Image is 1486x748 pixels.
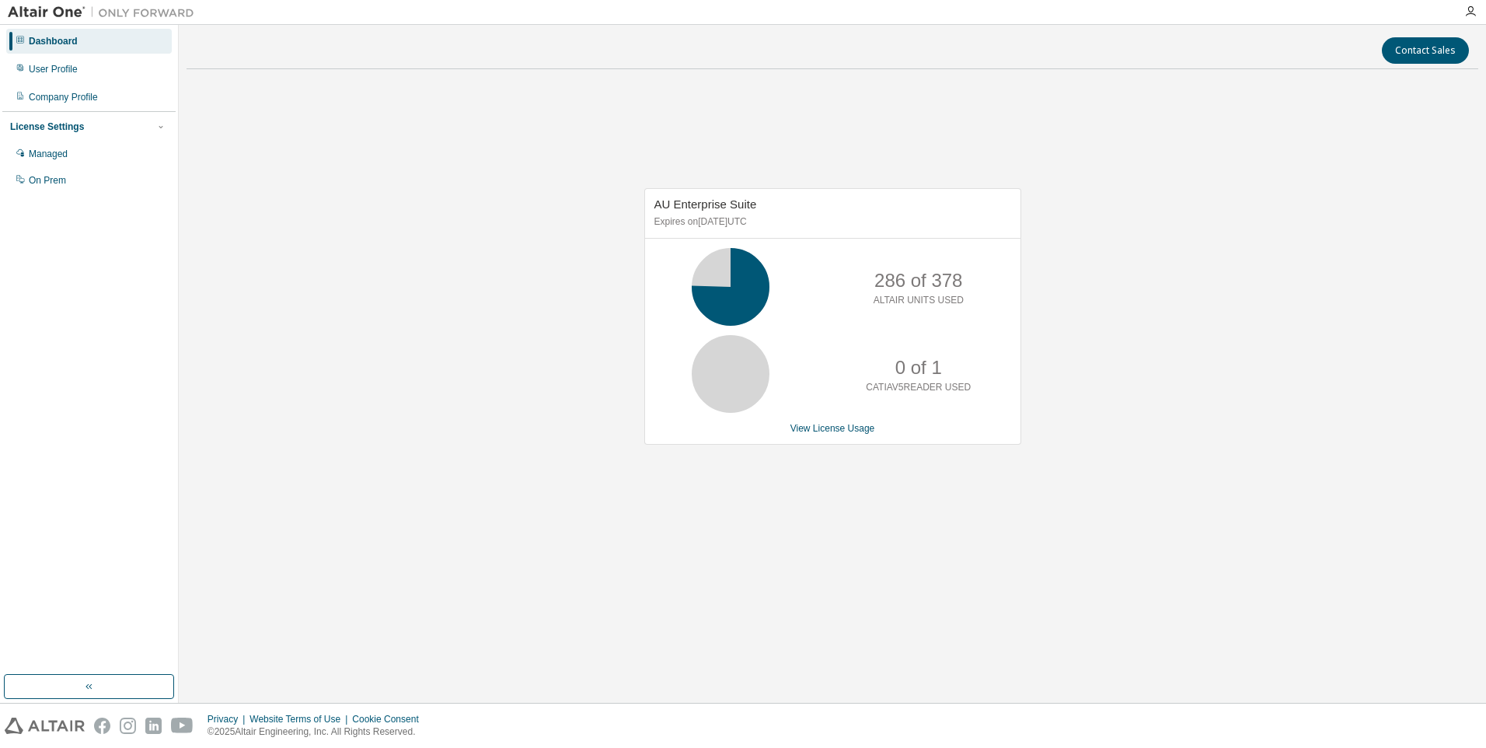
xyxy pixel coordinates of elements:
img: altair_logo.svg [5,718,85,734]
div: Privacy [208,713,249,725]
span: AU Enterprise Suite [654,197,757,211]
img: youtube.svg [171,718,194,734]
button: Contact Sales [1382,37,1469,64]
img: instagram.svg [120,718,136,734]
img: facebook.svg [94,718,110,734]
img: linkedin.svg [145,718,162,734]
a: View License Usage [790,423,875,434]
div: Managed [29,148,68,160]
div: Cookie Consent [352,713,427,725]
div: User Profile [29,63,78,75]
p: © 2025 Altair Engineering, Inc. All Rights Reserved. [208,725,428,739]
div: License Settings [10,121,84,133]
div: On Prem [29,174,66,187]
p: 286 of 378 [874,267,962,294]
div: Company Profile [29,91,98,103]
p: ALTAIR UNITS USED [874,294,964,307]
img: Altair One [8,5,202,20]
p: CATIAV5READER USED [866,381,971,394]
div: Website Terms of Use [249,713,352,725]
p: Expires on [DATE] UTC [654,215,1007,229]
div: Dashboard [29,35,78,47]
p: 0 of 1 [895,355,942,381]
